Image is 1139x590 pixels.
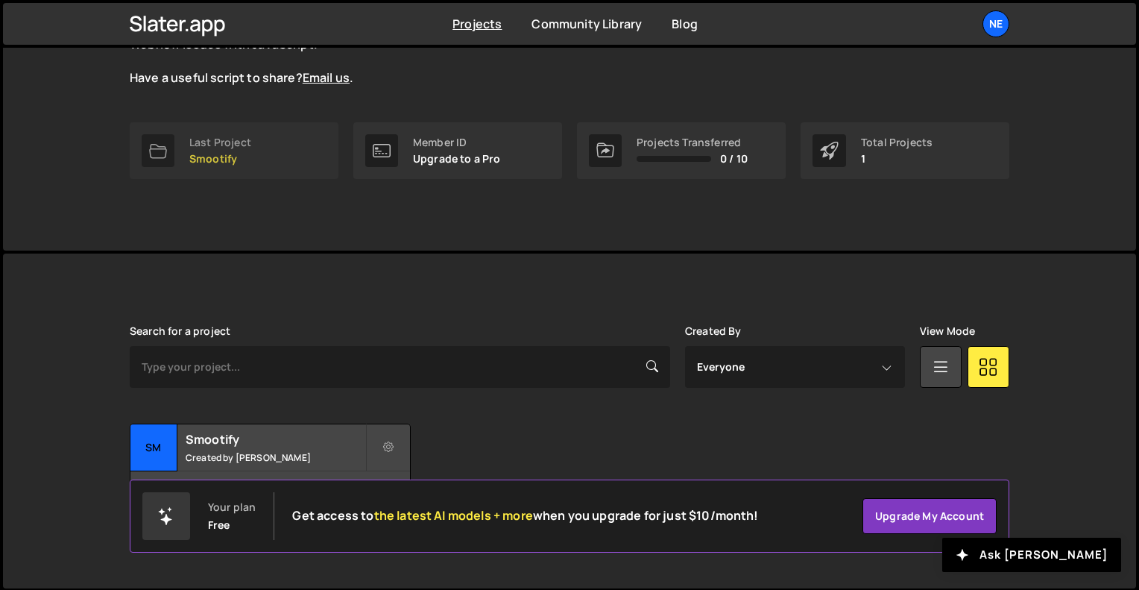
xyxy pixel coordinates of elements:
[374,507,533,524] span: the latest AI models + more
[413,136,501,148] div: Member ID
[720,153,748,165] span: 0 / 10
[637,136,748,148] div: Projects Transferred
[685,325,742,337] label: Created By
[861,153,933,165] p: 1
[982,10,1009,37] a: Ne
[208,519,230,531] div: Free
[208,501,256,513] div: Your plan
[189,153,251,165] p: Smootify
[130,325,230,337] label: Search for a project
[130,471,410,516] div: No pages have been added to this project
[130,19,666,87] p: The is live and growing. Explore the curated scripts to solve common Webflow issues with JavaScri...
[130,346,670,388] input: Type your project...
[130,424,411,517] a: Sm Smootify Created by [PERSON_NAME] No pages have been added to this project
[672,16,698,32] a: Blog
[292,509,758,523] h2: Get access to when you upgrade for just $10/month!
[920,325,975,337] label: View Mode
[861,136,933,148] div: Total Projects
[186,451,365,464] small: Created by [PERSON_NAME]
[413,153,501,165] p: Upgrade to a Pro
[942,538,1121,572] button: Ask [PERSON_NAME]
[452,16,502,32] a: Projects
[186,431,365,448] h2: Smootify
[189,136,251,148] div: Last Project
[130,122,338,179] a: Last Project Smootify
[531,16,642,32] a: Community Library
[303,69,350,86] a: Email us
[130,424,177,471] div: Sm
[862,498,997,534] a: Upgrade my account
